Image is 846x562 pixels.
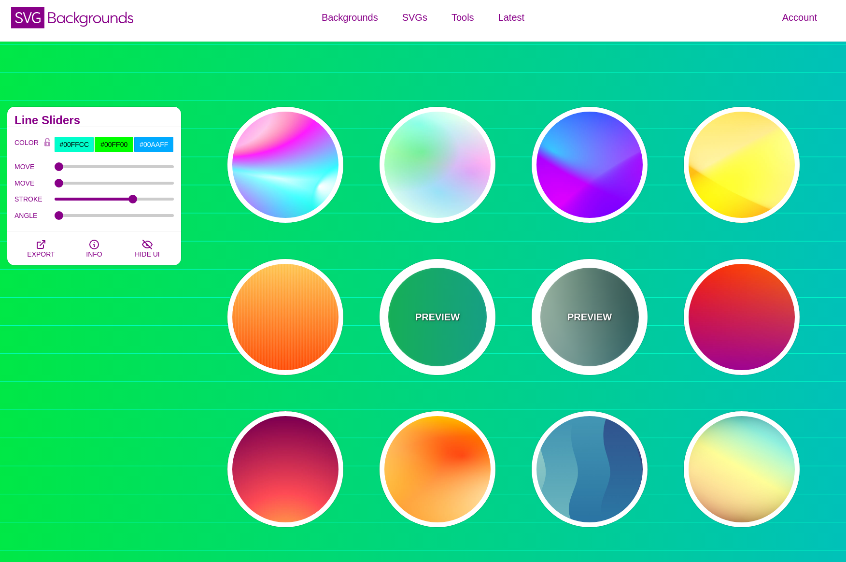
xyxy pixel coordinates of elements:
button: PREVIEWgreen radial gradients from all four corners [532,259,648,375]
a: Backgrounds [310,3,390,32]
label: MOVE [14,177,55,189]
button: EXPORT [14,231,68,265]
button: heat wave map effect gradient [380,411,495,527]
button: Color Lock [40,136,55,150]
button: HIDE UI [121,231,174,265]
button: alternating gradient chain from purple to green [532,411,648,527]
span: INFO [86,250,102,258]
a: SVGs [390,3,439,32]
button: gradient shapes divide into blue and purple sections [532,107,648,223]
a: Latest [486,3,536,32]
label: MOVE [14,160,55,173]
span: EXPORT [27,250,55,258]
span: HIDE UI [135,250,159,258]
label: COLOR [14,136,40,153]
label: STROKE [14,193,55,205]
button: red to orange gradient covered by a purple linear fade [684,259,800,375]
label: ANGLE [14,209,55,222]
button: glowing yellow warming the purple vector sky [227,411,343,527]
p: PREVIEW [415,310,460,324]
button: yellow orange gradient shapes overlay [684,107,800,223]
button: PREVIEWgreen to blue linear gradient [380,259,495,375]
a: Account [770,3,829,32]
button: colorful radial mesh gradient rainbow [227,107,343,223]
button: INFO [68,231,121,265]
button: yellow-orange linear gradient with subtle stripes [227,259,343,375]
button: rainbow gradient with radial flares [684,411,800,527]
h2: Line Sliders [14,116,174,124]
p: PREVIEW [567,310,612,324]
button: soft blurred gradient with blue green and pink [380,107,495,223]
a: Tools [439,3,486,32]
